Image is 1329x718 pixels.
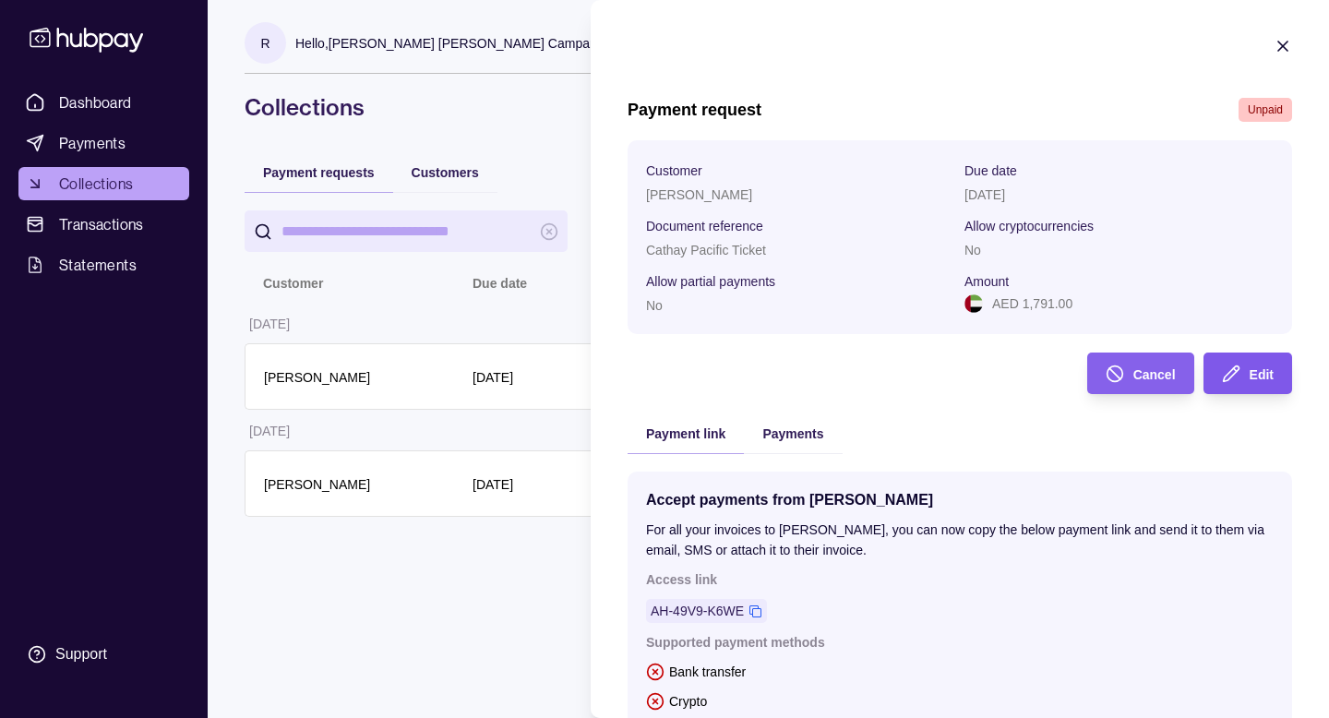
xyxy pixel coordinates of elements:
p: Document reference [646,219,763,233]
p: Bank transfer [669,662,746,682]
p: No [964,243,981,257]
p: Cathay Pacific Ticket [646,243,766,257]
button: Edit [1203,353,1292,394]
span: Edit [1250,367,1274,382]
h1: Payment request [628,100,761,120]
p: No [646,298,663,313]
p: Supported payment methods [646,632,1274,652]
p: Crypto [669,691,707,712]
p: AED 1,791.00 [992,293,1072,314]
p: For all your invoices to [PERSON_NAME], you can now copy the below payment link and send it to th... [646,520,1274,560]
a: AH-49V9-K6WE [651,601,744,621]
p: Allow partial payments [646,274,775,289]
p: Due date [964,163,1017,178]
p: Allow cryptocurrencies [964,219,1094,233]
span: Payment link [646,426,725,441]
p: Customer [646,163,702,178]
p: Amount [964,274,1009,289]
p: Access link [646,569,1274,590]
span: Unpaid [1248,103,1283,116]
p: [PERSON_NAME] [646,187,752,202]
img: ae [964,294,983,313]
span: Cancel [1133,367,1176,382]
button: Cancel [1087,353,1194,394]
span: Payments [762,426,823,441]
p: Accept payments from [PERSON_NAME] [646,490,1274,510]
p: [DATE] [964,187,1005,202]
